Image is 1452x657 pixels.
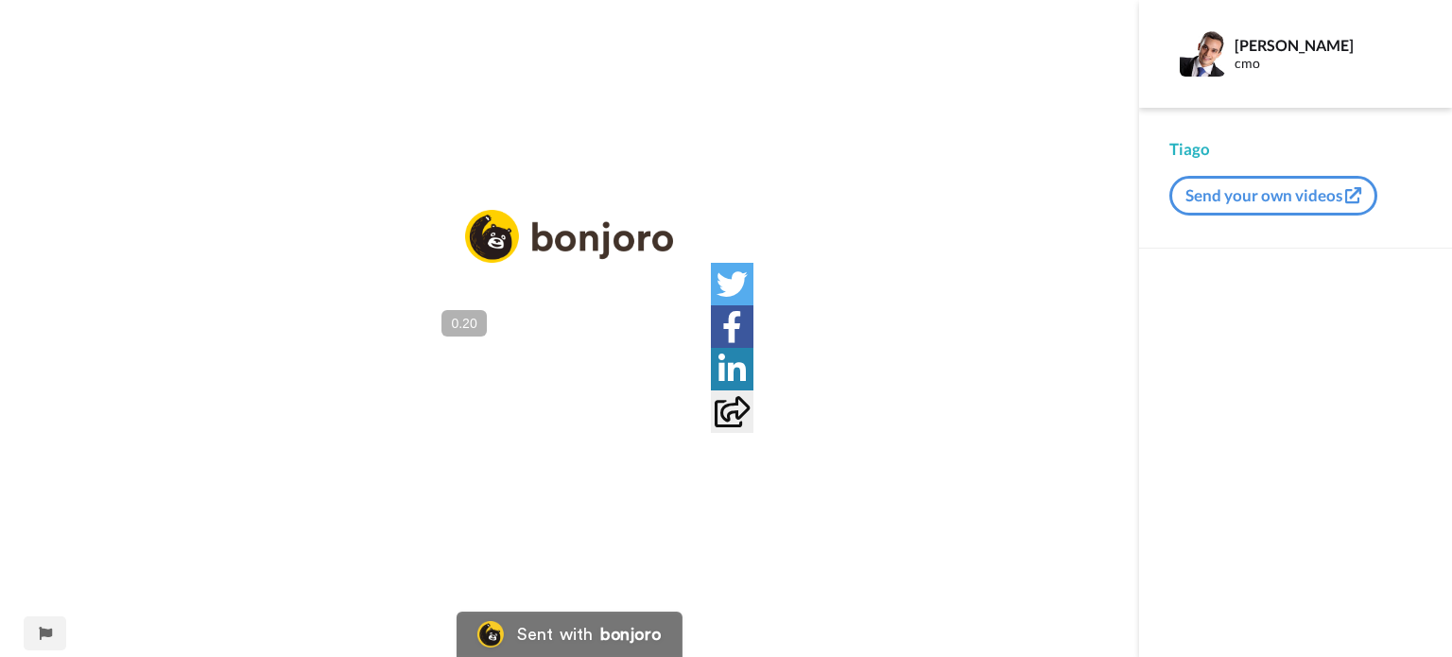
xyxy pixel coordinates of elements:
[1235,36,1421,54] div: [PERSON_NAME]
[465,210,673,264] img: logo_full.png
[1180,31,1225,77] img: Profile Image
[477,621,504,648] img: Bonjoro Logo
[517,626,593,643] div: Sent with
[1169,176,1377,216] button: Send your own videos
[1235,56,1421,72] div: cmo
[600,626,661,643] div: bonjoro
[457,612,682,657] a: Bonjoro LogoSent withbonjoro
[1169,138,1422,161] div: Tiago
